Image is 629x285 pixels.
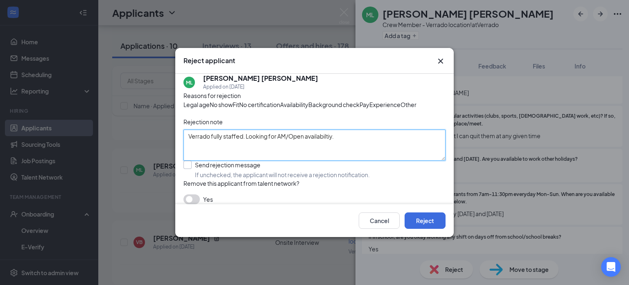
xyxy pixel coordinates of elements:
[183,100,210,109] span: Legal age
[203,74,318,83] h5: [PERSON_NAME] [PERSON_NAME]
[436,56,446,66] svg: Cross
[359,212,400,229] button: Cancel
[308,100,360,109] span: Background check
[601,257,621,277] div: Open Intercom Messenger
[210,100,233,109] span: No show
[239,100,280,109] span: No certification
[405,212,446,229] button: Reject
[183,130,446,161] textarea: Verrado fully staffed. Looking for AM/Open availabiltiy.
[280,100,308,109] span: Availability
[183,92,241,99] span: Reasons for rejection
[183,180,299,187] span: Remove this applicant from talent network?
[186,79,192,86] div: ML
[233,100,239,109] span: Fit
[369,100,400,109] span: Experience
[436,56,446,66] button: Close
[203,194,213,204] span: Yes
[360,100,369,109] span: Pay
[183,118,223,125] span: Rejection note
[400,100,416,109] span: Other
[203,83,318,91] div: Applied on [DATE]
[183,56,235,65] h3: Reject applicant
